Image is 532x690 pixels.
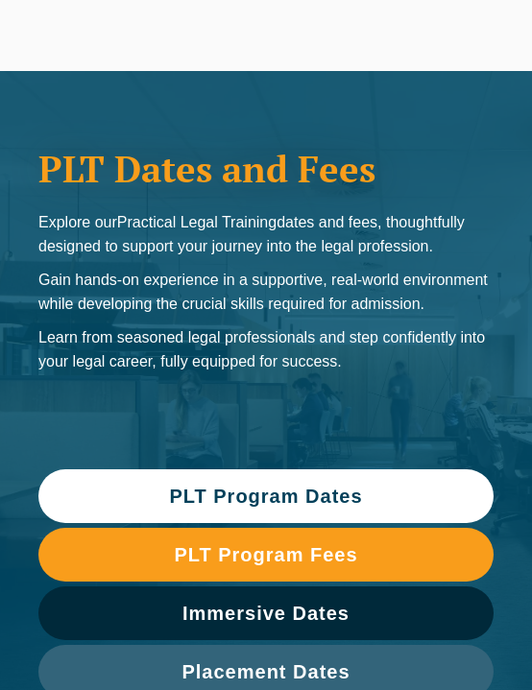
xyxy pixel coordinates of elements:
span: PLT Program Dates [169,487,362,506]
span: PLT Program Fees [174,545,357,564]
h1: PLT Dates and Fees [38,148,494,191]
p: Explore our dates and fees, thoughtfully designed to support your journey into the legal profession. [38,210,494,258]
span: Immersive Dates [182,604,350,623]
span: Practical Legal Training [117,214,277,230]
p: Learn from seasoned legal professionals and step confidently into your legal career, fully equipp... [38,325,494,373]
a: Immersive Dates [38,586,494,640]
a: PLT Program Dates [38,469,494,523]
p: Gain hands-on experience in a supportive, real-world environment while developing the crucial ski... [38,268,494,316]
span: Placement Dates [181,662,350,681]
a: PLT Program Fees [38,528,494,582]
